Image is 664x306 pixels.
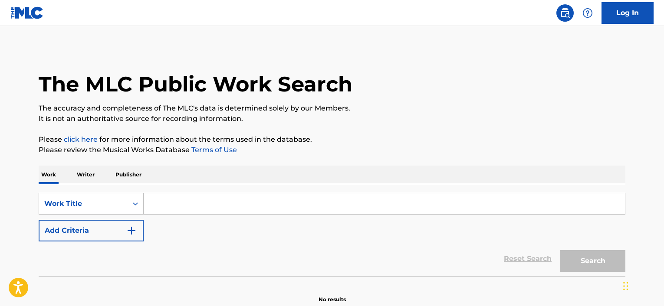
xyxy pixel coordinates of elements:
[64,135,98,143] a: click here
[582,8,593,18] img: help
[39,220,144,241] button: Add Criteria
[319,285,346,303] p: No results
[39,145,625,155] p: Please review the Musical Works Database
[39,193,625,276] form: Search Form
[10,7,44,19] img: MLC Logo
[623,273,628,299] div: Arrastrar
[602,2,654,24] a: Log In
[579,4,596,22] div: Help
[556,4,574,22] a: Public Search
[113,166,144,184] p: Publisher
[621,264,664,306] iframe: Chat Widget
[126,225,137,236] img: 9d2ae6d4665cec9f34b9.svg
[560,8,570,18] img: search
[39,114,625,124] p: It is not an authoritative source for recording information.
[39,71,352,97] h1: The MLC Public Work Search
[74,166,97,184] p: Writer
[190,146,237,154] a: Terms of Use
[39,134,625,145] p: Please for more information about the terms used in the database.
[621,264,664,306] div: Widget de chat
[44,199,122,209] div: Work Title
[39,103,625,114] p: The accuracy and completeness of The MLC's data is determined solely by our Members.
[39,166,59,184] p: Work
